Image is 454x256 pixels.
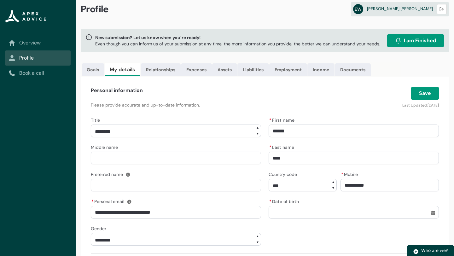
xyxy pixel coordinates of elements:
[9,39,67,47] a: Overview
[411,87,439,100] button: Save
[269,63,307,76] a: Employment
[91,87,143,94] h4: Personal information
[91,170,125,177] label: Preferred name
[95,41,380,47] p: Even though you can inform us of your submission at any time, the more information you provide, t...
[91,117,100,123] span: Title
[341,172,343,177] abbr: required
[105,63,140,76] a: My details
[387,34,444,47] button: I am Finished
[91,226,106,231] span: Gender
[269,144,271,150] abbr: required
[269,143,297,150] label: Last name
[212,63,237,76] a: Assets
[404,37,436,44] span: I am Finished
[353,4,363,14] abbr: EW
[5,10,46,23] img: Apex Advice Group
[437,4,447,14] button: Logout
[91,143,120,150] label: Middle name
[351,2,449,16] a: EW[PERSON_NAME] [PERSON_NAME]
[237,63,269,76] a: Liabilities
[269,199,271,204] abbr: required
[340,170,360,177] label: Mobile
[269,197,301,205] label: Date of birth
[181,63,212,76] a: Expenses
[82,63,104,76] a: Goals
[269,116,297,123] label: First name
[91,102,320,108] p: Please provide accurate and up-to-date information.
[428,103,439,108] lightning-formatted-date-time: [DATE]
[9,54,67,62] a: Profile
[421,247,448,253] span: Who are we?
[269,172,297,177] span: Country code
[413,249,419,254] img: play.svg
[9,69,67,77] a: Book a call
[367,6,433,11] span: [PERSON_NAME] [PERSON_NAME]
[335,63,371,76] a: Documents
[395,38,401,44] img: alarm.svg
[307,63,335,76] a: Income
[81,3,109,15] span: Profile
[402,103,428,108] lightning-formatted-text: Last Updated:
[5,35,71,81] nav: Sub page
[91,199,94,204] abbr: required
[91,197,127,205] label: Personal email
[141,63,181,76] a: Relationships
[269,117,271,123] abbr: required
[95,34,380,41] span: New submission? Let us know when you’re ready!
